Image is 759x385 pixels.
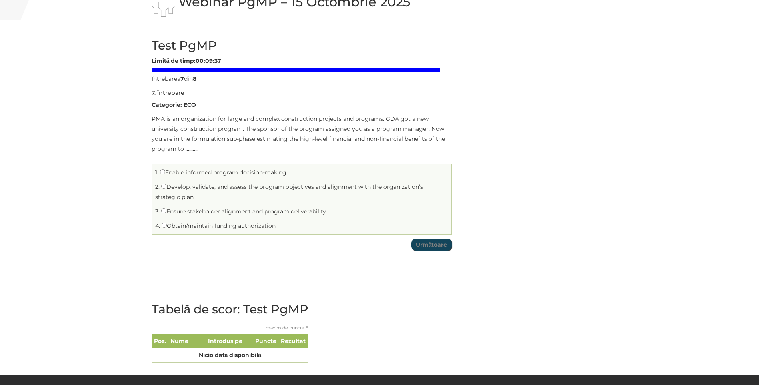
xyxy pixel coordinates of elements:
span: 7 [152,89,154,96]
input: Obtain/maintain funding authorization [162,223,167,228]
div: Întrebarea din [152,74,452,84]
th: Rezultat [278,334,308,348]
div: Limită de timp: [152,56,452,66]
h2: Tabelă de scor: Test PgMP [152,303,309,316]
input: Următoare [411,239,452,251]
label: Obtain/maintain funding authorization [162,222,276,229]
label: Enable informed program decision-making [160,169,286,176]
span: 8 [193,75,196,82]
label: Develop, validate, and assess the program objectives and alignment with the organization’s strate... [155,183,423,201]
span: 4. [155,222,160,229]
span: 1. [155,169,158,176]
label: Ensure stakeholder alignment and program deliverability [161,208,326,215]
div: Categorie: ECO [152,98,452,110]
h2: Test PgMP [152,39,452,52]
span: 2. [155,183,160,190]
th: Puncte [253,334,278,348]
span: 7 [180,75,184,82]
span: 00:09:37 [196,57,221,64]
input: Develop, validate, and assess the program objectives and alignment with the organization’s strate... [161,184,166,189]
span: 3. [155,208,160,215]
th: Nume [168,334,197,348]
h5: . Întrebare [152,90,184,96]
input: Enable informed program decision-making [160,169,165,174]
th: Poz. [152,334,168,348]
th: Introdus pe [197,334,253,348]
td: Nicio dată disponibilă [152,348,308,363]
p: PMA is an organization for large and complex construction projects and programs. GDA got a new un... [152,114,452,154]
input: Ensure stakeholder alignment and program deliverability [161,208,166,213]
caption: maxim de puncte 8 [152,320,309,334]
